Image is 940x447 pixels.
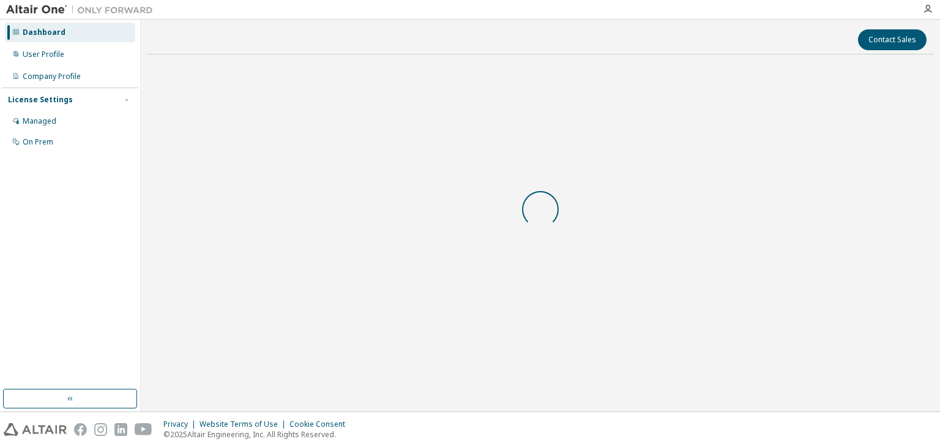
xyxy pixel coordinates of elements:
[163,429,352,440] p: © 2025 Altair Engineering, Inc. All Rights Reserved.
[23,50,64,59] div: User Profile
[8,95,73,105] div: License Settings
[6,4,159,16] img: Altair One
[858,29,927,50] button: Contact Sales
[74,423,87,436] img: facebook.svg
[163,419,200,429] div: Privacy
[289,419,352,429] div: Cookie Consent
[114,423,127,436] img: linkedin.svg
[135,423,152,436] img: youtube.svg
[23,28,65,37] div: Dashboard
[23,137,53,147] div: On Prem
[4,423,67,436] img: altair_logo.svg
[23,116,56,126] div: Managed
[200,419,289,429] div: Website Terms of Use
[23,72,81,81] div: Company Profile
[94,423,107,436] img: instagram.svg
